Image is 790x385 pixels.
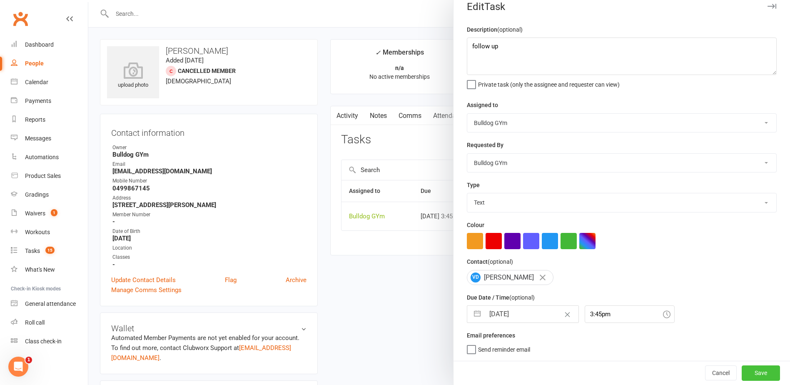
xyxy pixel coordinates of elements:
small: (optional) [497,26,523,33]
div: Class check-in [25,338,62,345]
label: Due Date / Time [467,293,535,302]
span: 1 [25,357,32,363]
div: Waivers [25,210,45,217]
a: Reports [11,110,88,129]
a: Clubworx [10,8,31,29]
label: Type [467,180,480,190]
button: Clear Date [560,306,575,322]
button: Cancel [705,365,737,380]
div: Calendar [25,79,48,85]
small: (optional) [509,294,535,301]
a: Calendar [11,73,88,92]
label: Description [467,25,523,34]
a: Gradings [11,185,88,204]
div: Payments [25,97,51,104]
div: Dashboard [25,41,54,48]
textarea: follow up [467,37,777,75]
div: Reports [25,116,45,123]
div: Product Sales [25,172,61,179]
div: Messages [25,135,51,142]
div: What's New [25,266,55,273]
label: Assigned to [467,100,498,110]
span: Private task (only the assignee and requester can view) [478,78,620,88]
a: General attendance kiosk mode [11,295,88,313]
a: Product Sales [11,167,88,185]
div: Gradings [25,191,49,198]
div: General attendance [25,300,76,307]
a: Payments [11,92,88,110]
span: 1 [51,209,57,216]
div: [PERSON_NAME] [467,270,553,285]
a: Tasks 15 [11,242,88,260]
a: Dashboard [11,35,88,54]
span: VD [471,272,481,282]
div: Workouts [25,229,50,235]
a: Waivers 1 [11,204,88,223]
button: Save [742,365,780,380]
label: Colour [467,220,484,230]
small: (optional) [488,258,513,265]
label: Contact [467,257,513,266]
a: People [11,54,88,73]
a: Messages [11,129,88,148]
div: Edit Task [454,1,790,12]
a: Class kiosk mode [11,332,88,351]
a: What's New [11,260,88,279]
label: Requested By [467,140,503,150]
div: Automations [25,154,59,160]
div: Roll call [25,319,45,326]
a: Workouts [11,223,88,242]
a: Roll call [11,313,88,332]
div: Tasks [25,247,40,254]
span: Send reminder email [478,343,530,353]
label: Email preferences [467,331,515,340]
iframe: Intercom live chat [8,357,28,377]
a: Automations [11,148,88,167]
span: 15 [45,247,55,254]
div: People [25,60,44,67]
